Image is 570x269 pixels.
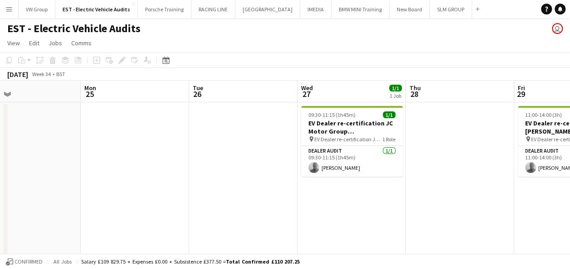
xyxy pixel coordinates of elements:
[83,89,96,99] span: 25
[52,258,73,265] span: All jobs
[408,89,421,99] span: 28
[7,39,20,47] span: View
[389,85,402,91] span: 1/1
[226,258,300,265] span: Total Confirmed £110 207.25
[84,84,96,92] span: Mon
[7,22,141,35] h1: EST - Electric Vehicle Audits
[301,84,313,92] span: Wed
[518,84,525,92] span: Fri
[301,146,403,177] app-card-role: Dealer Audit1/109:30-11:15 (1h45m)[PERSON_NAME]
[383,111,395,118] span: 1/1
[314,136,382,143] span: EV Dealer re-certification JC Motor Group [GEOGRAPHIC_DATA] 3JG 270825 @ 0930
[55,0,138,18] button: EST - Electric Vehicle Audits
[301,106,403,177] app-job-card: 09:30-11:15 (1h45m)1/1EV Dealer re-certification JC Motor Group [GEOGRAPHIC_DATA] 3JG 270825 @ 09...
[525,111,562,118] span: 11:00-14:00 (3h)
[552,23,563,34] app-user-avatar: Lisa Fretwell
[331,0,390,18] button: BMW MINI Training
[138,0,191,18] button: Porsche Training
[382,136,395,143] span: 1 Role
[15,259,43,265] span: Confirmed
[7,70,28,79] div: [DATE]
[516,89,525,99] span: 29
[49,39,62,47] span: Jobs
[193,84,203,92] span: Tue
[191,0,235,18] button: RACING LINE
[390,92,401,99] div: 1 Job
[191,89,203,99] span: 26
[45,37,66,49] a: Jobs
[30,71,53,77] span: Week 34
[300,0,331,18] button: IMEDIA
[4,37,24,49] a: View
[430,0,472,18] button: SLM GROUP
[390,0,430,18] button: New Board
[81,258,300,265] div: Salary £109 829.75 + Expenses £0.00 + Subsistence £377.50 =
[29,39,39,47] span: Edit
[19,0,55,18] button: VW Group
[71,39,92,47] span: Comms
[301,119,403,135] h3: EV Dealer re-certification JC Motor Group [GEOGRAPHIC_DATA] 3JG 270825 @ 0930
[409,84,421,92] span: Thu
[56,71,65,77] div: BST
[68,37,95,49] a: Comms
[235,0,300,18] button: [GEOGRAPHIC_DATA]
[300,89,313,99] span: 27
[5,257,44,267] button: Confirmed
[25,37,43,49] a: Edit
[308,111,356,118] span: 09:30-11:15 (1h45m)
